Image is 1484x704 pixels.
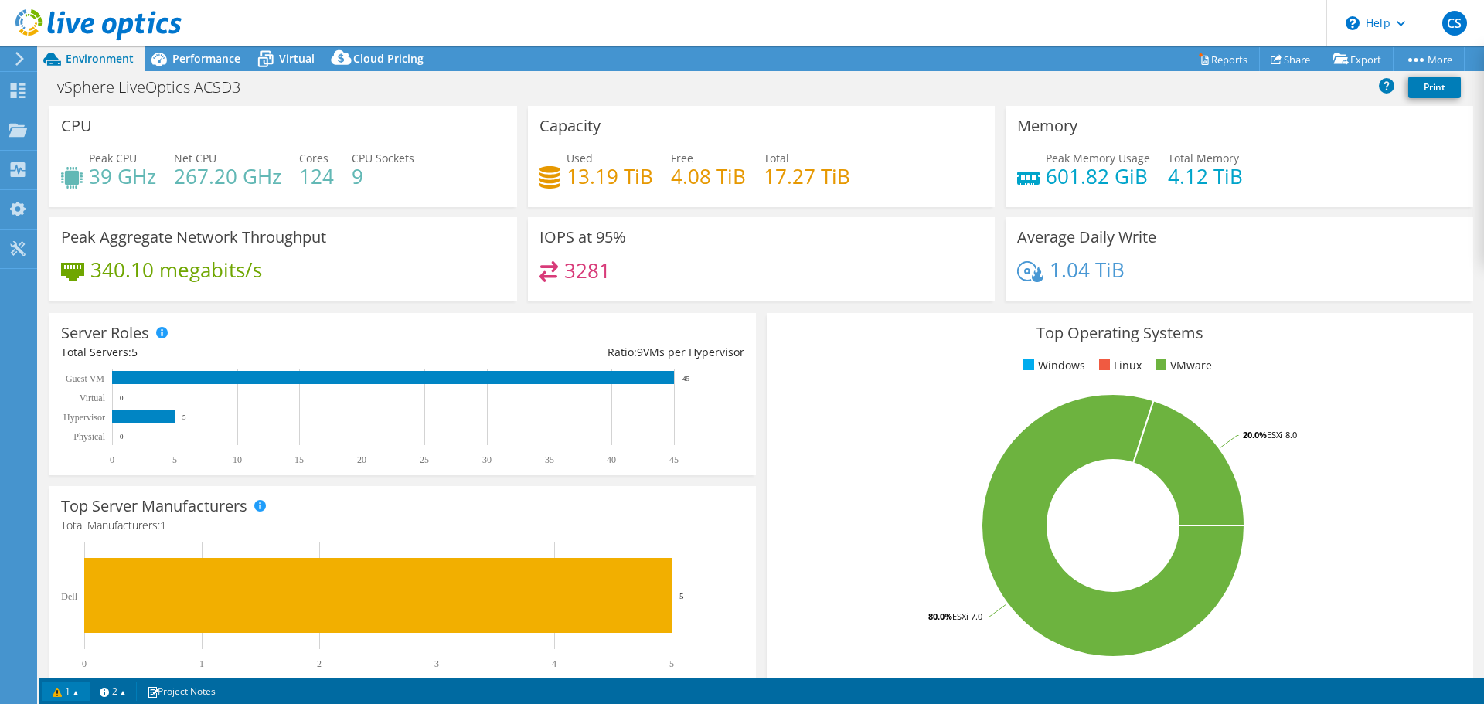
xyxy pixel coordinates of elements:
[89,682,137,701] a: 2
[233,454,242,465] text: 10
[1168,168,1243,185] h4: 4.12 TiB
[952,610,982,622] tspan: ESXi 7.0
[539,117,601,134] h3: Capacity
[1322,47,1394,71] a: Export
[136,682,226,701] a: Project Notes
[1017,117,1077,134] h3: Memory
[539,229,626,246] h3: IOPS at 95%
[1393,47,1465,71] a: More
[89,168,156,185] h4: 39 GHz
[1243,429,1267,440] tspan: 20.0%
[61,117,92,134] h3: CPU
[174,168,281,185] h4: 267.20 GHz
[1046,151,1150,165] span: Peak Memory Usage
[352,151,414,165] span: CPU Sockets
[61,229,326,246] h3: Peak Aggregate Network Throughput
[353,51,424,66] span: Cloud Pricing
[1095,357,1142,374] li: Linux
[1186,47,1260,71] a: Reports
[1346,16,1360,30] svg: \n
[1019,357,1085,374] li: Windows
[928,610,952,622] tspan: 80.0%
[669,454,679,465] text: 45
[199,658,204,669] text: 1
[131,345,138,359] span: 5
[1017,229,1156,246] h3: Average Daily Write
[1168,151,1239,165] span: Total Memory
[1267,429,1297,440] tspan: ESXi 8.0
[1046,168,1150,185] h4: 601.82 GiB
[434,658,439,669] text: 3
[89,151,137,165] span: Peak CPU
[1152,357,1212,374] li: VMware
[567,168,653,185] h4: 13.19 TiB
[120,394,124,402] text: 0
[482,454,492,465] text: 30
[110,454,114,465] text: 0
[61,498,247,515] h3: Top Server Manufacturers
[42,682,90,701] a: 1
[174,151,216,165] span: Net CPU
[66,51,134,66] span: Environment
[357,454,366,465] text: 20
[671,151,693,165] span: Free
[552,658,556,669] text: 4
[764,168,850,185] h4: 17.27 TiB
[50,79,264,96] h1: vSphere LiveOptics ACSD3
[90,261,262,278] h4: 340.10 megabits/s
[1050,261,1125,278] h4: 1.04 TiB
[73,431,105,442] text: Physical
[182,413,186,421] text: 5
[61,517,744,534] h4: Total Manufacturers:
[1442,11,1467,36] span: CS
[80,393,106,403] text: Virtual
[682,375,690,383] text: 45
[279,51,315,66] span: Virtual
[82,658,87,669] text: 0
[778,325,1462,342] h3: Top Operating Systems
[160,518,166,532] span: 1
[679,591,684,600] text: 5
[299,168,334,185] h4: 124
[607,454,616,465] text: 40
[172,454,177,465] text: 5
[1408,77,1461,98] a: Print
[637,345,643,359] span: 9
[545,454,554,465] text: 35
[120,433,124,440] text: 0
[352,168,414,185] h4: 9
[317,658,322,669] text: 2
[764,151,789,165] span: Total
[66,373,104,384] text: Guest VM
[403,344,744,361] div: Ratio: VMs per Hypervisor
[299,151,328,165] span: Cores
[669,658,674,669] text: 5
[61,325,149,342] h3: Server Roles
[1259,47,1322,71] a: Share
[61,591,77,602] text: Dell
[294,454,304,465] text: 15
[420,454,429,465] text: 25
[564,262,611,279] h4: 3281
[61,344,403,361] div: Total Servers:
[172,51,240,66] span: Performance
[63,412,105,423] text: Hypervisor
[671,168,746,185] h4: 4.08 TiB
[567,151,593,165] span: Used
